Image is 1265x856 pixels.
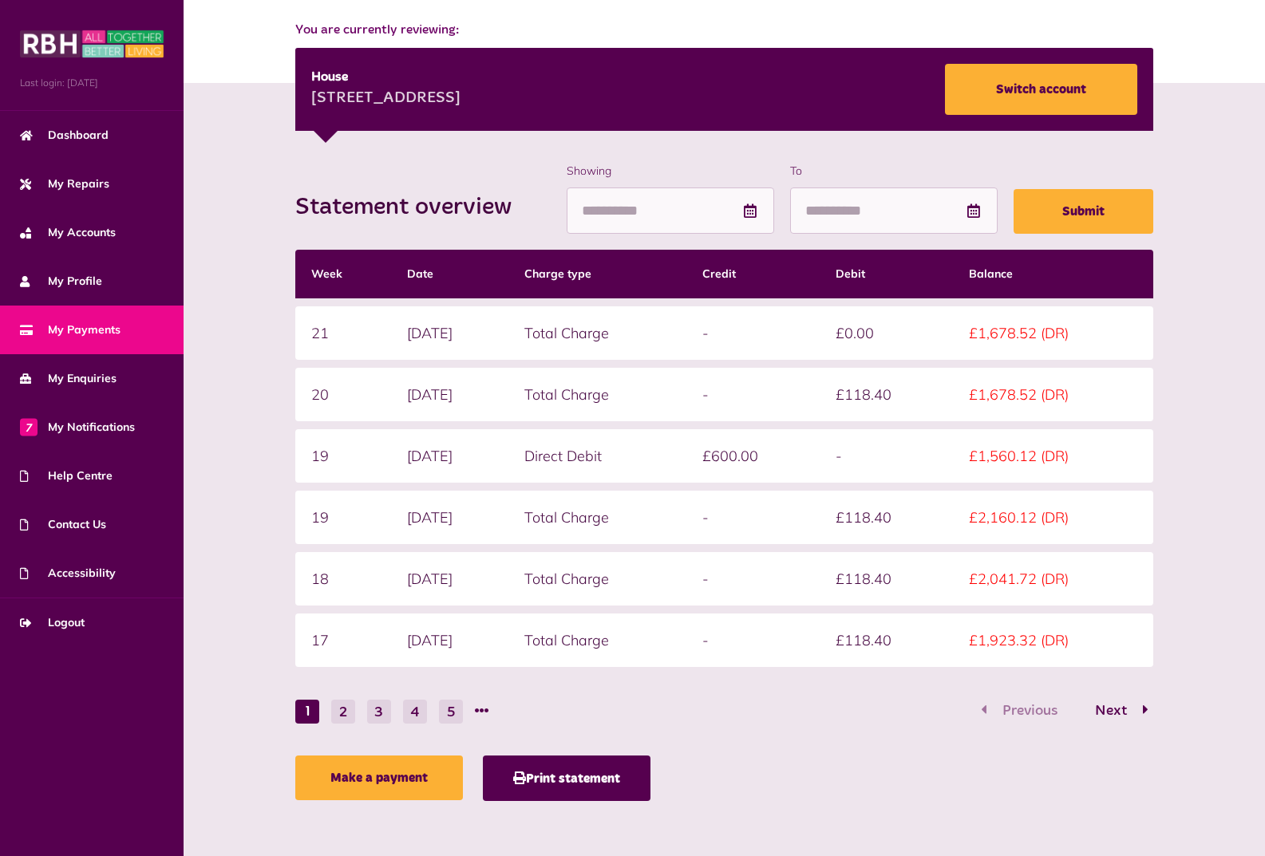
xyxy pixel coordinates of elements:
span: Next [1083,704,1139,718]
button: Go to page 3 [367,700,391,724]
span: Dashboard [20,127,109,144]
span: My Repairs [20,176,109,192]
span: Accessibility [20,565,116,582]
span: Logout [20,614,85,631]
span: My Payments [20,321,121,338]
span: Help Centre [20,467,113,484]
span: My Enquiries [20,370,117,387]
button: Go to page 4 [403,700,427,724]
img: MyRBH [20,28,164,60]
button: Go to page 2 [1078,700,1153,723]
span: My Accounts [20,224,116,241]
button: Go to page 2 [331,700,355,724]
button: Go to page 5 [439,700,463,724]
span: 7 [20,418,38,436]
span: My Notifications [20,419,135,436]
span: Last login: [DATE] [20,76,164,90]
a: Make a payment [295,755,463,800]
span: Contact Us [20,516,106,533]
button: Print statement [483,755,650,801]
span: My Profile [20,273,102,290]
